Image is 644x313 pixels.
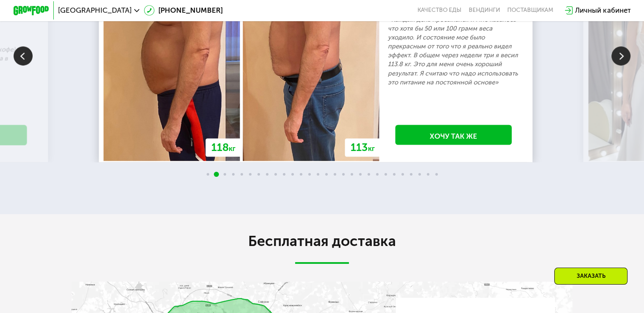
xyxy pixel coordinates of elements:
[575,5,630,16] div: Личный кабинет
[144,5,223,16] a: [PHONE_NUMBER]
[229,144,235,152] span: кг
[206,138,241,156] div: 118
[611,46,630,65] img: Slide right
[58,7,132,14] span: [GEOGRAPHIC_DATA]
[14,46,33,65] img: Slide left
[388,15,519,87] p: «Каждый день просыпался и мне казалось что хотя бы 50 или 100 грамм веса уходило. И состояние мое...
[368,144,375,152] span: кг
[507,7,553,14] div: поставщикам
[72,232,572,250] h2: Бесплатная доставка
[417,7,462,14] a: Качество еды
[554,268,627,285] div: Заказать
[345,138,380,156] div: 113
[395,125,511,145] a: Хочу так же
[469,7,500,14] a: Вендинги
